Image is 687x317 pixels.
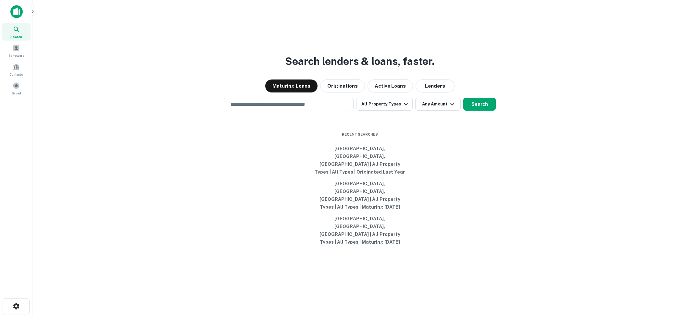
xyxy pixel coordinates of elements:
button: All Property Types [356,98,413,111]
button: [GEOGRAPHIC_DATA], [GEOGRAPHIC_DATA], [GEOGRAPHIC_DATA] | All Property Types | All Types | Origin... [311,143,408,178]
span: Saved [12,91,21,96]
span: Contacts [10,72,23,77]
a: Saved [2,79,31,97]
button: Any Amount [415,98,461,111]
span: Recent Searches [311,132,408,137]
button: Lenders [416,79,455,92]
button: Active Loans [368,79,413,92]
button: [GEOGRAPHIC_DATA], [GEOGRAPHIC_DATA], [GEOGRAPHIC_DATA] | All Property Types | All Types | Maturi... [311,178,408,213]
button: Originations [320,79,365,92]
a: Search [2,23,31,41]
img: capitalize-icon.png [10,5,23,18]
button: Maturing Loans [265,79,318,92]
a: Borrowers [2,42,31,59]
button: [GEOGRAPHIC_DATA], [GEOGRAPHIC_DATA], [GEOGRAPHIC_DATA] | All Property Types | All Types | Maturi... [311,213,408,248]
span: Borrowers [8,53,24,58]
iframe: Chat Widget [655,265,687,296]
button: Search [463,98,496,111]
a: Contacts [2,61,31,78]
span: Search [10,34,22,39]
h3: Search lenders & loans, faster. [285,54,434,69]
